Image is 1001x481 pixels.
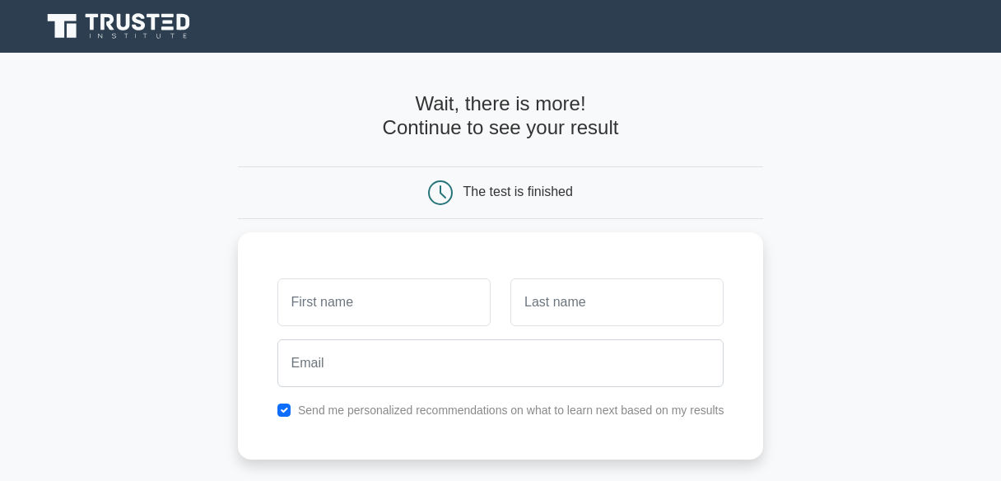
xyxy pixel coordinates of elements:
input: First name [277,278,491,326]
div: The test is finished [463,184,573,198]
h4: Wait, there is more! Continue to see your result [238,92,764,140]
input: Last name [510,278,724,326]
label: Send me personalized recommendations on what to learn next based on my results [298,404,724,417]
input: Email [277,339,724,387]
